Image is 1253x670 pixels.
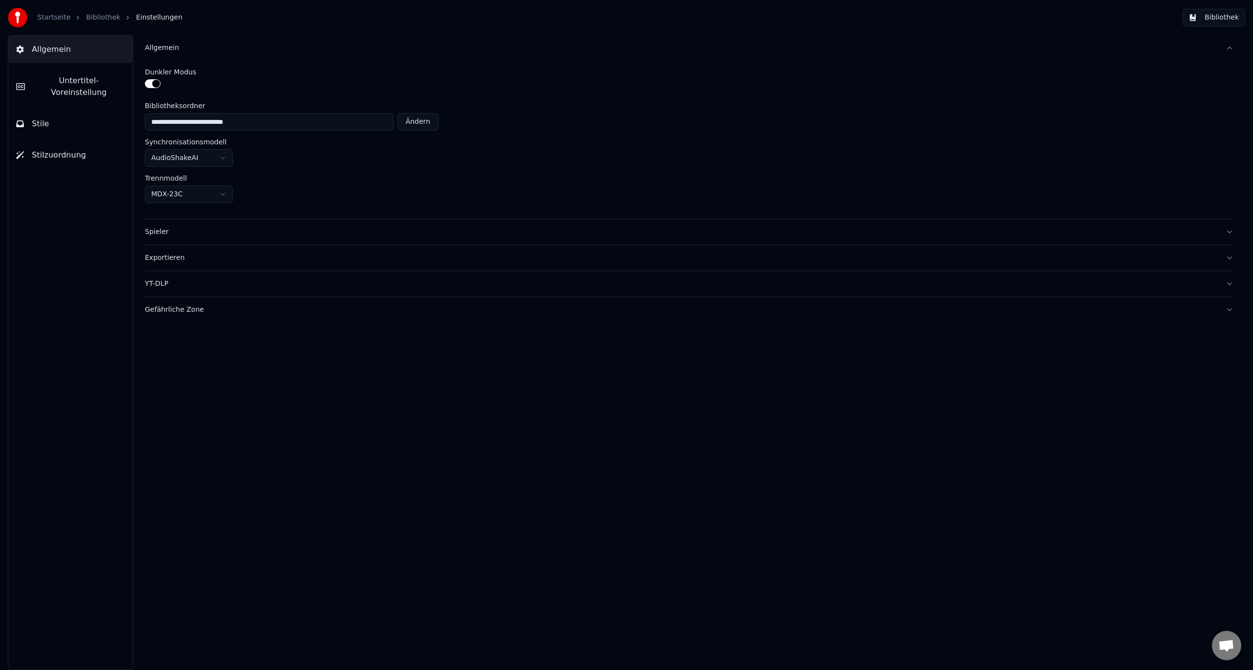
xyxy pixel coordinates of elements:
[32,149,86,161] span: Stilzuordnung
[145,139,227,145] label: Synchronisationsmodell
[145,102,439,109] label: Bibliotheksordner
[8,141,133,169] button: Stilzuordnung
[145,69,196,75] label: Dunkler Modus
[32,118,49,130] span: Stile
[1212,631,1241,660] div: Chat öffnen
[145,245,1233,271] button: Exportieren
[86,13,120,23] a: Bibliothek
[397,113,439,131] button: Ändern
[8,67,133,106] button: Untertitel-Voreinstellung
[145,297,1233,323] button: Gefährliche Zone
[1183,9,1245,26] button: Bibliothek
[145,35,1233,61] button: Allgemein
[32,44,71,55] span: Allgemein
[145,305,1218,315] div: Gefährliche Zone
[145,219,1233,245] button: Spieler
[33,75,125,98] span: Untertitel-Voreinstellung
[8,8,27,27] img: youka
[145,279,1218,289] div: YT-DLP
[145,61,1233,219] div: Allgemein
[8,36,133,63] button: Allgemein
[145,43,1218,53] div: Allgemein
[145,227,1218,237] div: Spieler
[145,271,1233,297] button: YT-DLP
[145,253,1218,263] div: Exportieren
[136,13,183,23] span: Einstellungen
[37,13,183,23] nav: breadcrumb
[37,13,70,23] a: Startseite
[145,175,187,182] label: Trennmodell
[8,110,133,138] button: Stile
